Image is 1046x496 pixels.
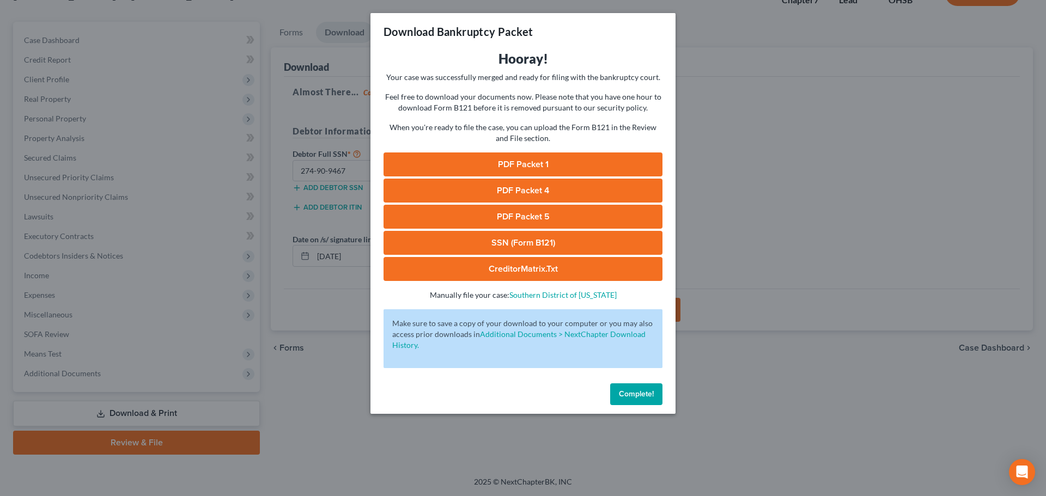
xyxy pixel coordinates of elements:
h3: Download Bankruptcy Packet [384,24,533,39]
div: Open Intercom Messenger [1009,459,1035,485]
span: Complete! [619,389,654,399]
h3: Hooray! [384,50,662,68]
button: Complete! [610,383,662,405]
p: Feel free to download your documents now. Please note that you have one hour to download Form B12... [384,91,662,113]
a: PDF Packet 4 [384,179,662,203]
p: Your case was successfully merged and ready for filing with the bankruptcy court. [384,72,662,83]
a: Southern District of [US_STATE] [509,290,617,299]
p: Make sure to save a copy of your download to your computer or you may also access prior downloads in [392,318,654,351]
a: PDF Packet 5 [384,205,662,229]
a: PDF Packet 1 [384,152,662,176]
a: Additional Documents > NextChapter Download History. [392,329,646,350]
a: SSN (Form B121) [384,231,662,255]
p: When you're ready to file the case, you can upload the Form B121 in the Review and File section. [384,122,662,144]
p: Manually file your case: [384,290,662,301]
a: CreditorMatrix.txt [384,257,662,281]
